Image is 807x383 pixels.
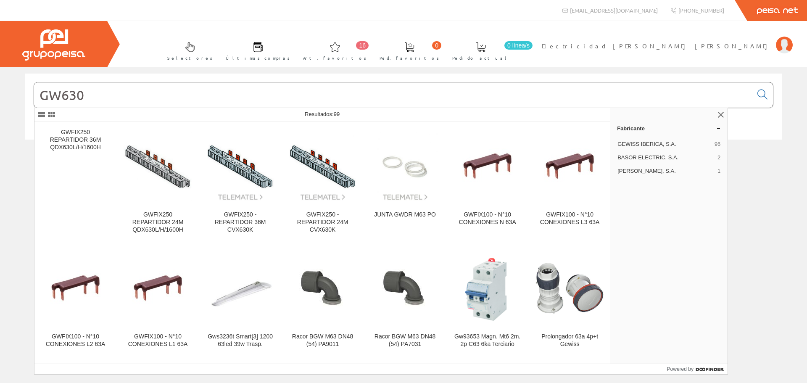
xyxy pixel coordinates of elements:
span: 0 [432,41,441,50]
img: Gw93653 Magn. Mt6 2m. 2p C63 6ka Terciario [453,254,522,323]
a: JUNTA GWDR M63 PO JUNTA GWDR M63 PO [364,122,446,243]
img: Racor BGW M63 DN48 (54) PA7031 [378,269,432,309]
div: GWFIX100 - N°10 CONEXIONES L1 63A [124,333,192,348]
a: Fabricante [610,122,728,135]
a: Electricidad [PERSON_NAME] [PERSON_NAME] [542,35,793,43]
span: Resultados: [305,111,340,117]
div: Racor BGW M63 DN48 (54) PA7031 [371,333,439,348]
div: GWFIX100 - N°10 CONEXIONES N 63A [453,211,522,226]
div: Gws3236t Smart[3] 1200 63led 39w Trasp. [206,333,274,348]
span: [PERSON_NAME], S.A. [617,167,714,175]
span: Pedido actual [452,54,509,62]
img: GWFIX250 REPARTIDOR 24M QDX630L/H/1600H [124,132,192,201]
span: [PHONE_NUMBER] [678,7,724,14]
a: Gws3236t Smart[3] 1200 63led 39w Trasp. Gws3236t Smart[3] 1200 63led 39w Trasp. [199,244,281,358]
a: Últimas compras [217,35,294,66]
a: Selectores [159,35,217,66]
a: GWFIX100 - N°10 CONEXIONES L1 63A GWFIX100 - N°10 CONEXIONES L1 63A [117,244,199,358]
img: GWFIX100 - N°10 CONEXIONES N 63A [462,135,513,198]
img: Gws3236t Smart[3] 1200 63led 39w Trasp. [206,261,274,316]
div: Racor BGW M63 DN48 (54) PA9011 [288,333,357,348]
a: GWFIX100 - N°10 CONEXIONES N 63A GWFIX100 - N°10 CONEXIONES N 63A [446,122,528,243]
a: GWFIX250 - REPARTIDOR 36M CVX630K GWFIX250 - REPARTIDOR 36M CVX630K [199,122,281,243]
img: Racor BGW M63 DN48 (54) PA9011 [296,269,349,309]
div: Gw93653 Magn. Mt6 2m. 2p C63 6ka Terciario [453,333,522,348]
span: Ped. favoritos [380,54,439,62]
img: JUNTA GWDR M63 PO [371,132,439,201]
div: JUNTA GWDR M63 PO [371,211,439,219]
a: GWFIX100 - N°10 CONEXIONES L2 63A GWFIX100 - N°10 CONEXIONES L2 63A [34,244,116,358]
div: GWFIX100 - N°10 CONEXIONES L2 63A [41,333,110,348]
img: Grupo Peisa [22,29,85,61]
span: Powered by [667,365,694,373]
span: 0 línea/s [504,41,533,50]
span: [EMAIL_ADDRESS][DOMAIN_NAME] [570,7,658,14]
div: GWFIX250 REPARTIDOR 36M QDX630L/H/1600H [41,129,110,151]
div: GWFIX250 - REPARTIDOR 36M CVX630K [206,211,274,234]
div: GWFIX100 - N°10 CONEXIONES L3 63A [535,211,604,226]
span: Selectores [167,54,213,62]
img: GWFIX100 - N°10 CONEXIONES L1 63A [132,256,184,320]
img: GWFIX100 - N°10 CONEXIONES L3 63A [544,135,596,198]
div: GWFIX250 REPARTIDOR 24M QDX630L/H/1600H [124,211,192,234]
img: Prolongador 63a 4p+t Gewiss [535,263,604,314]
img: GWFIX250 - REPARTIDOR 36M CVX630K [206,132,274,201]
img: GWFIX100 - N°10 CONEXIONES L2 63A [50,256,101,320]
span: GEWISS IBERICA, S.A. [617,140,711,148]
input: Buscar... [34,82,752,108]
div: Prolongador 63a 4p+t Gewiss [535,333,604,348]
span: 2 [717,154,720,161]
a: Prolongador 63a 4p+t Gewiss Prolongador 63a 4p+t Gewiss [529,244,611,358]
span: 16 [356,41,369,50]
div: © Grupo Peisa [25,150,782,157]
span: Últimas compras [226,54,290,62]
a: GWFIX250 - REPARTIDOR 24M CVX630K GWFIX250 - REPARTIDOR 24M CVX630K [282,122,364,243]
span: Electricidad [PERSON_NAME] [PERSON_NAME] [542,42,772,50]
a: GWFIX100 - N°10 CONEXIONES L3 63A GWFIX100 - N°10 CONEXIONES L3 63A [529,122,611,243]
a: GWFIX250 REPARTIDOR 36M QDX630L/H/1600H [34,122,116,243]
a: 16 Art. favoritos [295,35,371,66]
div: GWFIX250 - REPARTIDOR 24M CVX630K [288,211,357,234]
a: Gw93653 Magn. Mt6 2m. 2p C63 6ka Terciario Gw93653 Magn. Mt6 2m. 2p C63 6ka Terciario [446,244,528,358]
a: Racor BGW M63 DN48 (54) PA9011 Racor BGW M63 DN48 (54) PA9011 [282,244,364,358]
span: 96 [715,140,720,148]
img: GWFIX250 - REPARTIDOR 24M CVX630K [288,132,357,201]
span: BASOR ELECTRIC, S.A. [617,154,714,161]
span: 1 [717,167,720,175]
span: Art. favoritos [303,54,367,62]
a: Racor BGW M63 DN48 (54) PA7031 Racor BGW M63 DN48 (54) PA7031 [364,244,446,358]
a: Powered by [667,364,728,374]
span: 99 [334,111,340,117]
a: GWFIX250 REPARTIDOR 24M QDX630L/H/1600H GWFIX250 REPARTIDOR 24M QDX630L/H/1600H [117,122,199,243]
